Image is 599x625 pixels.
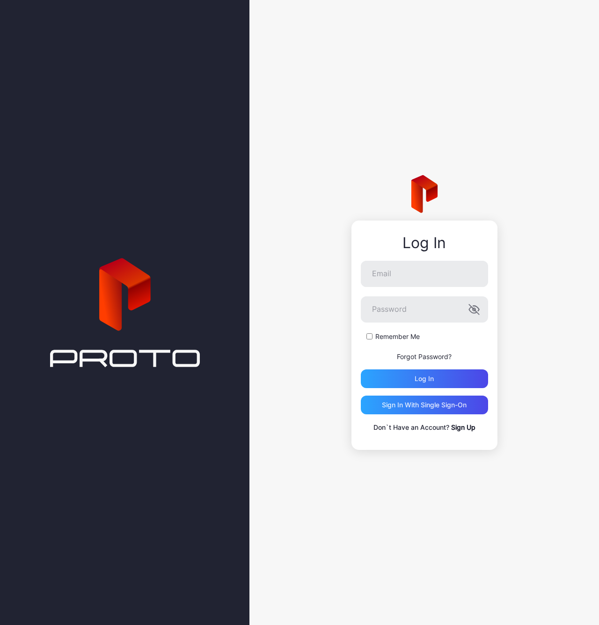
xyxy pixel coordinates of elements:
a: Sign Up [451,423,475,431]
div: Log In [361,235,488,251]
button: Sign in With Single Sign-On [361,396,488,414]
a: Forgot Password? [397,353,452,360]
label: Remember Me [375,332,420,341]
input: Email [361,261,488,287]
p: Don`t Have an Account? [361,422,488,433]
input: Password [361,296,488,323]
button: Password [468,304,480,315]
button: Log in [361,369,488,388]
div: Sign in With Single Sign-On [382,401,467,409]
div: Log in [415,375,434,382]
